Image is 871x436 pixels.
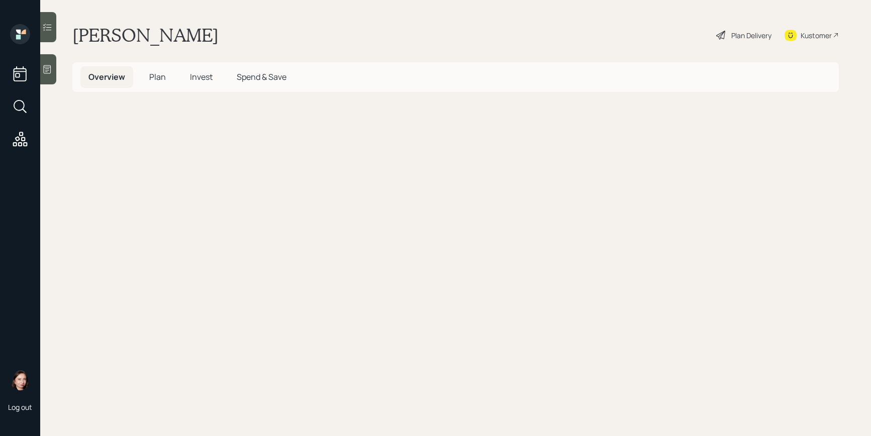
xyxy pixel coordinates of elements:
[8,402,32,412] div: Log out
[10,370,30,390] img: aleksandra-headshot.png
[149,71,166,82] span: Plan
[731,30,771,41] div: Plan Delivery
[801,30,832,41] div: Kustomer
[88,71,125,82] span: Overview
[72,24,219,46] h1: [PERSON_NAME]
[237,71,286,82] span: Spend & Save
[190,71,213,82] span: Invest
